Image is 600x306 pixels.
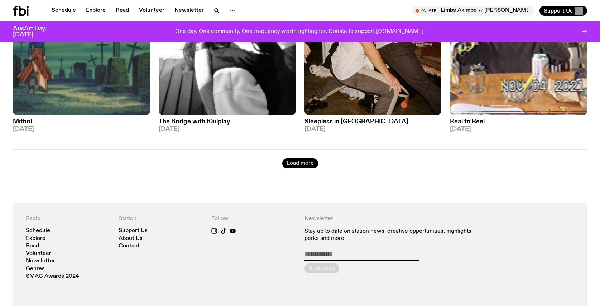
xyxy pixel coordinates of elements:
[159,126,296,132] span: [DATE]
[544,8,573,14] span: Support Us
[539,6,587,16] button: Support Us
[47,6,80,16] a: Schedule
[26,266,45,272] a: Genres
[211,216,296,222] h4: Follow
[304,126,442,132] span: [DATE]
[82,6,110,16] a: Explore
[26,228,50,233] a: Schedule
[450,119,587,125] h3: Real to Reel
[304,263,339,273] button: Subscribe
[304,119,442,125] h3: Sleepless in [GEOGRAPHIC_DATA]
[119,243,140,249] a: Contact
[159,115,296,132] a: The Bridge with f0ulplay[DATE]
[26,258,55,264] a: Newsletter
[175,29,425,35] p: One day. One community. One frequency worth fighting for. Donate to support [DOMAIN_NAME].
[159,119,296,125] h3: The Bridge with f0ulplay
[304,228,481,242] p: Stay up to date on station news, creative opportunities, highlights, perks and more.
[26,216,110,222] h4: Radio
[450,126,587,132] span: [DATE]
[119,236,143,241] a: About Us
[119,228,148,233] a: Support Us
[26,251,51,256] a: Volunteer
[26,236,45,241] a: Explore
[135,6,169,16] a: Volunteer
[111,6,133,16] a: Read
[26,274,79,279] a: SMAC Awards 2024
[13,119,150,125] h3: Mithril
[304,115,442,132] a: Sleepless in [GEOGRAPHIC_DATA][DATE]
[412,6,534,16] button: On AirLimbs Akimbo ✩ [PERSON_NAME] ✩
[304,216,481,222] h4: Newsletter
[450,115,587,132] a: Real to Reel[DATE]
[13,26,59,38] h3: AusArt Day: [DATE]
[26,243,39,249] a: Read
[119,216,203,222] h4: Station
[13,126,150,132] span: [DATE]
[282,158,318,168] button: Load more
[170,6,208,16] a: Newsletter
[13,115,150,132] a: Mithril[DATE]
